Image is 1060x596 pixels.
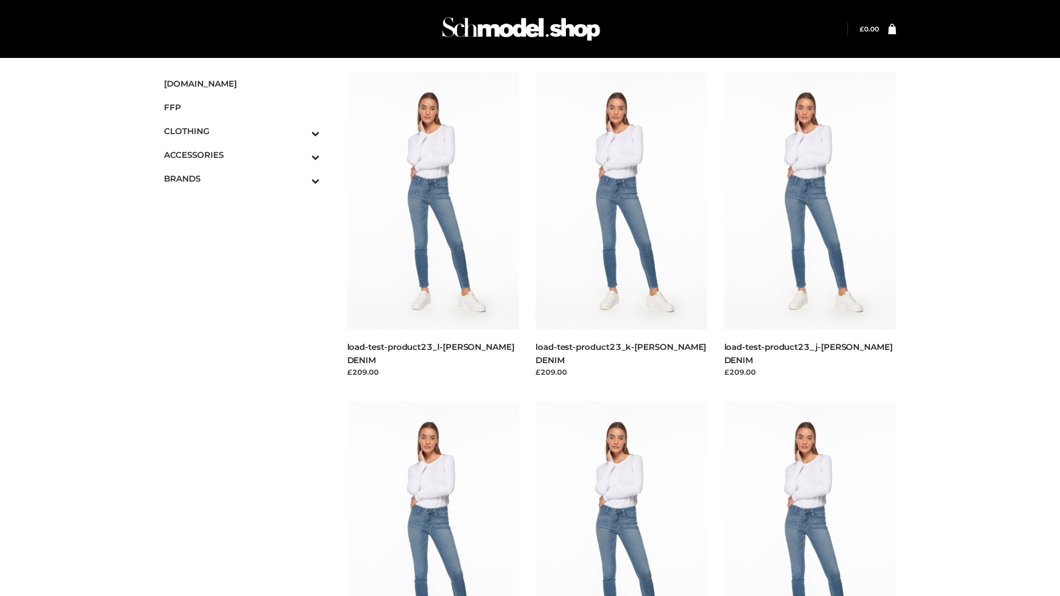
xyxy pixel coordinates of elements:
button: Toggle Submenu [281,143,320,167]
a: £0.00 [860,25,879,33]
bdi: 0.00 [860,25,879,33]
img: Schmodel Admin 964 [438,7,604,51]
span: BRANDS [164,172,320,185]
a: load-test-product23_k-[PERSON_NAME] DENIM [536,342,706,365]
button: Toggle Submenu [281,119,320,143]
span: [DOMAIN_NAME] [164,77,320,90]
a: [DOMAIN_NAME] [164,72,320,95]
span: CLOTHING [164,125,320,137]
a: load-test-product23_l-[PERSON_NAME] DENIM [347,342,515,365]
span: ACCESSORIES [164,148,320,161]
div: £209.00 [347,366,520,377]
a: ACCESSORIESToggle Submenu [164,143,320,167]
div: £209.00 [536,366,708,377]
button: Toggle Submenu [281,167,320,190]
a: BRANDSToggle Submenu [164,167,320,190]
a: FFP [164,95,320,119]
span: FFP [164,101,320,114]
a: CLOTHINGToggle Submenu [164,119,320,143]
a: load-test-product23_j-[PERSON_NAME] DENIM [724,342,893,365]
span: £ [860,25,864,33]
div: £209.00 [724,366,897,377]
